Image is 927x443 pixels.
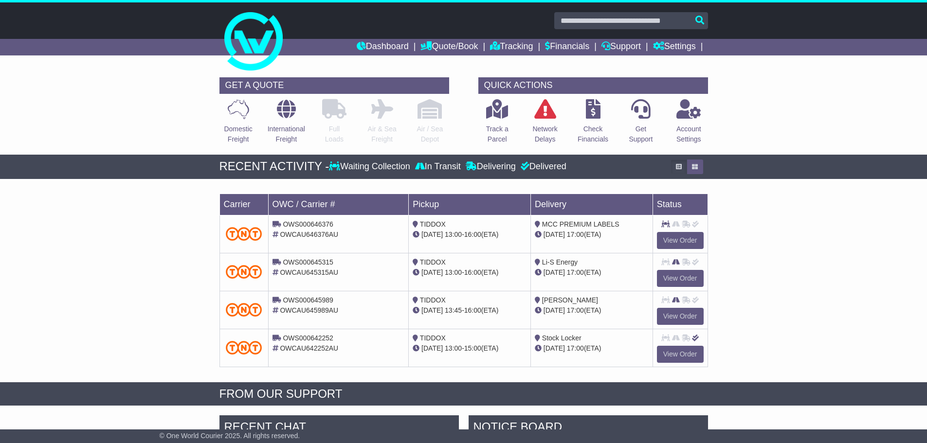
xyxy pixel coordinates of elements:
[567,306,584,314] span: 17:00
[518,161,566,172] div: Delivered
[445,230,462,238] span: 13:00
[544,344,565,352] span: [DATE]
[535,343,649,354] div: (ETA)
[413,230,527,240] div: - (ETA)
[464,344,481,352] span: 15:00
[542,220,619,228] span: MCC PREMIUM LABELS
[464,230,481,238] span: 16:00
[542,296,598,304] span: [PERSON_NAME]
[567,268,584,276] span: 17:00
[567,344,584,352] span: 17:00
[160,432,300,440] span: © One World Courier 2025. All rights reserved.
[283,220,333,228] span: OWS000646376
[413,267,527,278] div: - (ETA)
[219,415,459,442] div: RECENT CHAT
[535,230,649,240] div: (ETA)
[464,268,481,276] span: 16:00
[544,306,565,314] span: [DATE]
[280,230,338,238] span: OWCAU646376AU
[224,124,252,144] p: Domestic Freight
[226,265,262,278] img: TNT_Domestic.png
[417,124,443,144] p: Air / Sea Depot
[532,99,558,150] a: NetworkDelays
[445,268,462,276] span: 13:00
[545,39,589,55] a: Financials
[420,39,478,55] a: Quote/Book
[578,124,608,144] p: Check Financials
[420,334,446,342] span: TIDDOX
[544,268,565,276] span: [DATE]
[280,344,338,352] span: OWCAU642252AU
[490,39,533,55] a: Tracking
[535,267,649,278] div: (ETA)
[445,344,462,352] span: 13:00
[267,99,306,150] a: InternationalFreight
[219,77,449,94] div: GET A QUOTE
[542,334,582,342] span: Stock Locker
[532,124,557,144] p: Network Delays
[676,99,702,150] a: AccountSettings
[219,159,329,174] div: RECENT ACTIVITY -
[223,99,253,150] a: DomesticFreight
[544,230,565,238] span: [DATE]
[283,296,333,304] span: OWS000645989
[226,341,262,354] img: TNT_Domestic.png
[413,161,463,172] div: In Transit
[486,124,509,144] p: Track a Parcel
[463,161,518,172] div: Delivering
[226,303,262,316] img: TNT_Domestic.png
[226,227,262,240] img: TNT_Domestic.png
[322,124,346,144] p: Full Loads
[329,161,412,172] div: Waiting Collection
[601,39,641,55] a: Support
[567,230,584,238] span: 17:00
[628,99,653,150] a: GetSupport
[421,268,443,276] span: [DATE]
[283,258,333,266] span: OWS000645315
[421,344,443,352] span: [DATE]
[413,343,527,354] div: - (ETA)
[421,230,443,238] span: [DATE]
[542,258,578,266] span: Li-S Energy
[409,194,531,215] td: Pickup
[657,308,704,325] a: View Order
[219,194,268,215] td: Carrier
[268,124,305,144] p: International Freight
[420,258,446,266] span: TIDDOX
[530,194,653,215] td: Delivery
[657,270,704,287] a: View Order
[280,306,338,314] span: OWCAU645989AU
[445,306,462,314] span: 13:45
[653,194,708,215] td: Status
[629,124,653,144] p: Get Support
[420,296,446,304] span: TIDDOX
[676,124,701,144] p: Account Settings
[657,232,704,249] a: View Order
[657,346,704,363] a: View Order
[357,39,409,55] a: Dashboard
[268,194,409,215] td: OWC / Carrier #
[469,415,708,442] div: NOTICE BOARD
[368,124,397,144] p: Air & Sea Freight
[478,77,708,94] div: QUICK ACTIONS
[420,220,446,228] span: TIDDOX
[464,306,481,314] span: 16:00
[653,39,696,55] a: Settings
[421,306,443,314] span: [DATE]
[486,99,509,150] a: Track aParcel
[283,334,333,342] span: OWS000642252
[577,99,609,150] a: CheckFinancials
[413,305,527,316] div: - (ETA)
[280,268,338,276] span: OWCAU645315AU
[535,305,649,316] div: (ETA)
[219,387,708,401] div: FROM OUR SUPPORT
